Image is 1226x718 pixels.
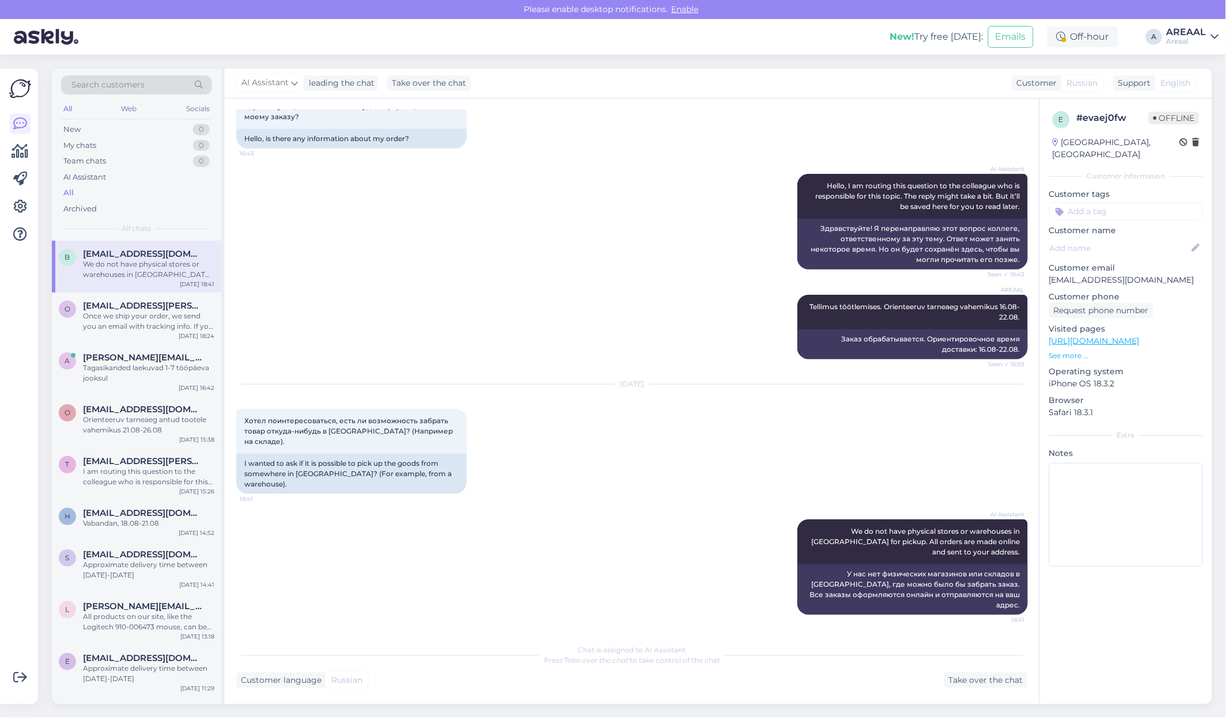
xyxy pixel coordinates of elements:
[193,124,210,135] div: 0
[241,77,289,89] span: AI Assistant
[1049,407,1203,419] p: Safari 18.3.1
[83,301,203,311] span: ocarroll.gavin@gmail.com
[83,456,203,466] span: tsaikov.dmitri@gmail.com
[544,656,720,664] span: Press to take control of the chat
[1049,378,1203,390] p: iPhone OS 18.3.2
[83,663,214,684] div: Approximate delivery time between [DATE]-[DATE]
[797,329,1028,359] div: Заказ обрабатывается. Ориентировочное время доставки: 16.08-22.08.
[236,454,467,494] div: I wanted to ask if it is possible to pick up the goods from somewhere in [GEOGRAPHIC_DATA]? (For ...
[66,553,70,562] span: s
[240,149,283,158] span: 16:43
[193,140,210,151] div: 0
[1146,29,1162,45] div: A
[193,155,210,167] div: 0
[122,223,152,234] span: All chats
[981,616,1024,624] span: 18:41
[9,78,31,100] img: Askly Logo
[179,332,214,340] div: [DATE] 18:24
[83,653,203,663] span: etstallinn@icloud.com
[890,30,983,44] div: Try free [DATE]:
[83,259,214,280] div: We do not have physical stores or warehouses in [GEOGRAPHIC_DATA] for pickup. All orders are made...
[83,415,214,435] div: Orienteeruv tarneaeg antud tootele vahemikus 21.08-26.08
[1067,77,1098,89] span: Russian
[809,302,1020,321] span: Tellimus töötlemises. Orienteeruv tarneaeg vahemikus 16.08-22.08.
[244,416,455,446] span: Хотел поинтересоваться, есть ли возможность забрать товар откуда-нибудь в [GEOGRAPHIC_DATA]? (Нап...
[1049,366,1203,378] p: Operating system
[981,510,1024,519] span: AI Assistant
[63,155,106,167] div: Team chats
[180,684,214,693] div: [DATE] 11:29
[578,645,686,654] span: Chat is assigned to AI Assistant
[1049,351,1203,361] p: See more ...
[63,187,74,199] div: All
[65,305,70,313] span: o
[1167,28,1219,46] a: AREAALAreaal
[83,352,203,363] span: anton.zinkevit@gmail.com
[83,249,203,259] span: bagamen323232@icloud.com
[1053,136,1180,161] div: [GEOGRAPHIC_DATA], [GEOGRAPHIC_DATA]
[387,75,471,91] div: Take over the chat
[304,77,374,89] div: leading the chat
[1049,303,1153,318] div: Request phone number
[83,508,203,518] span: helenacrystal.loogus@gmail.com
[61,101,74,116] div: All
[83,601,203,611] span: lauri@carbes.ee
[981,360,1024,369] span: Seen ✓ 16:59
[179,435,214,444] div: [DATE] 15:38
[944,673,1028,688] div: Take over the chat
[65,356,70,365] span: a
[1049,394,1203,407] p: Browser
[83,363,214,383] div: Tagasikanded laekuvad 1-7 tööpäeva jooksul
[119,101,139,116] div: Web
[797,219,1028,269] div: Здравствуйте! Я перенаправляю этот вопрос коллеге, ответственному за эту тему. Ответ может занять...
[180,632,214,641] div: [DATE] 13:18
[66,605,70,614] span: l
[236,129,467,149] div: Hello, is there any information about my order?
[988,26,1034,48] button: Emails
[1059,115,1064,124] span: e
[890,31,915,42] b: New!
[1049,203,1203,220] input: Add a tag
[1049,291,1203,303] p: Customer phone
[1049,262,1203,274] p: Customer email
[331,674,362,686] span: Russian
[1047,26,1118,47] div: Off-hour
[71,79,145,91] span: Search customers
[184,101,212,116] div: Socials
[65,657,70,666] span: e
[1114,77,1151,89] div: Support
[66,460,70,469] span: t
[180,280,214,288] div: [DATE] 18:41
[668,4,702,14] span: Enable
[83,311,214,332] div: Once we ship your order, we send you an email with tracking info. If you haven't got this email, ...
[65,512,70,521] span: h
[179,487,214,496] div: [DATE] 15:26
[1149,112,1199,124] span: Offline
[1077,111,1149,125] div: # evaej0fw
[1167,37,1206,46] div: Areaal
[1012,77,1057,89] div: Customer
[1161,77,1191,89] span: English
[65,253,70,261] span: b
[83,518,214,529] div: Vabandan, 18.08-21.08
[236,379,1028,389] div: [DATE]
[240,495,283,503] span: 18:41
[179,383,214,392] div: [DATE] 16:42
[1049,430,1203,440] div: Extra
[797,564,1028,615] div: У нас нет физических магазинов или складов в [GEOGRAPHIC_DATA], где можно было бы забрать заказ. ...
[1049,447,1203,459] p: Notes
[1049,188,1203,200] p: Customer tags
[63,124,81,135] div: New
[1050,242,1190,254] input: Add name
[1049,171,1203,181] div: Customer information
[236,674,321,686] div: Customer language
[981,270,1024,279] span: Seen ✓ 16:43
[981,286,1024,294] span: AREAAL
[981,165,1024,173] span: AI Assistant
[63,172,106,183] div: AI Assistant
[1049,225,1203,237] p: Customer name
[83,404,203,415] span: ott.talvik@gmail.com
[1167,28,1206,37] div: AREAAL
[1049,323,1203,335] p: Visited pages
[811,527,1021,556] span: We do not have physical stores or warehouses in [GEOGRAPHIC_DATA] for pickup. All orders are made...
